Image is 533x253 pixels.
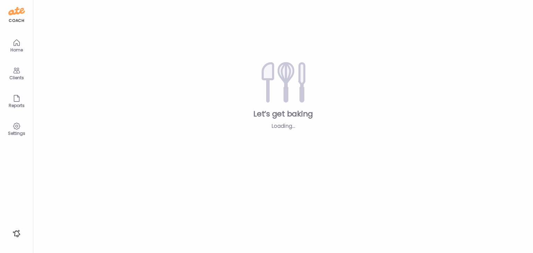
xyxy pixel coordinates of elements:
[4,48,29,52] div: Home
[4,103,29,108] div: Reports
[4,131,29,136] div: Settings
[9,18,24,24] div: coach
[4,75,29,80] div: Clients
[44,109,522,119] div: Let’s get baking
[8,6,25,17] img: ate
[235,122,332,130] div: Loading...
